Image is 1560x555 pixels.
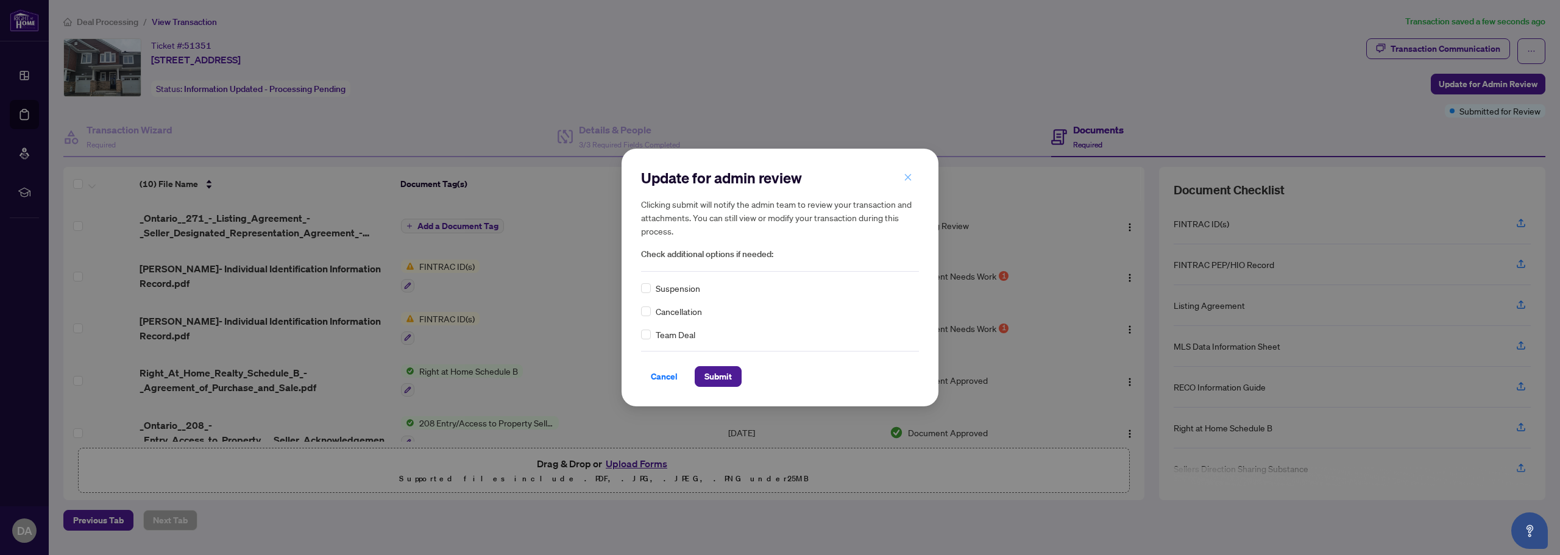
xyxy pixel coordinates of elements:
[656,281,700,295] span: Suspension
[704,367,732,386] span: Submit
[641,168,919,188] h2: Update for admin review
[641,366,687,387] button: Cancel
[695,366,742,387] button: Submit
[656,328,695,341] span: Team Deal
[651,367,678,386] span: Cancel
[656,305,702,318] span: Cancellation
[1511,512,1548,549] button: Open asap
[641,247,919,261] span: Check additional options if needed:
[904,173,912,182] span: close
[641,197,919,238] h5: Clicking submit will notify the admin team to review your transaction and attachments. You can st...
